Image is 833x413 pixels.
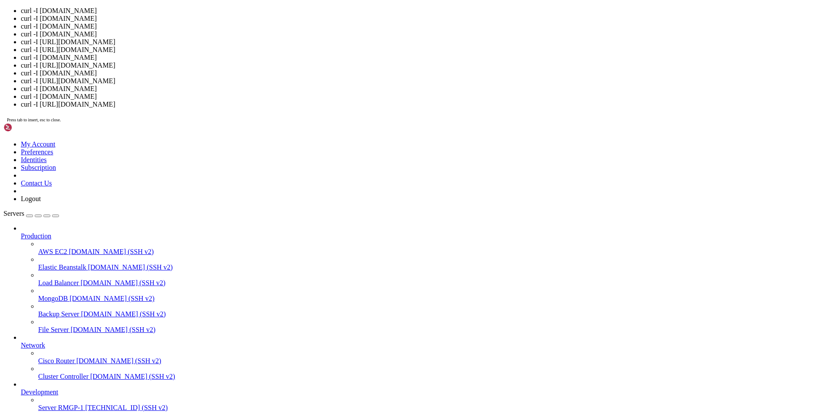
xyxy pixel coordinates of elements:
[3,335,720,342] x-row: ^C
[3,357,720,364] x-row: rtt min/avg/[PERSON_NAME]/mdev = 37.410/37.497/37.570/0.066 ms
[38,326,69,333] span: File Server
[38,357,75,364] span: Cisco Router
[38,310,79,318] span: Backup Server
[21,232,830,240] a: Production
[38,263,86,271] span: Elastic Beanstalk
[38,240,830,256] li: AWS EC2 [DOMAIN_NAME] (SSH v2)
[3,48,720,55] x-row: source: RIPE # Filtered
[21,380,830,412] li: Development
[21,334,830,380] li: Network
[3,136,720,143] x-row: source: RIPE # Filtered
[21,54,830,62] li: curl -I [DOMAIN_NAME]
[3,188,720,195] x-row: mnt-by: M247-EU-MNT
[7,117,61,122] span: Press tab to insert, esc to close.
[38,326,830,334] a: File Server [DOMAIN_NAME] (SSH v2)
[3,166,720,173] x-row: route: [URL]
[38,271,830,287] li: Load Balancer [DOMAIN_NAME] (SSH v2)
[38,349,830,365] li: Cisco Router [DOMAIN_NAME] (SSH v2)
[21,85,830,93] li: curl -I [DOMAIN_NAME]
[38,279,79,286] span: Load Balancer
[3,92,720,99] x-row: tech-c: MP26073-RIPE
[38,279,830,287] a: Load Balancer [DOMAIN_NAME] (SSH v2)
[3,364,720,372] x-row: root@vps130383:~# curl -I
[38,256,830,271] li: Elastic Beanstalk [DOMAIN_NAME] (SSH v2)
[21,224,830,334] li: Production
[21,38,830,46] li: curl -I [URL][DOMAIN_NAME]
[3,210,59,217] a: Servers
[3,350,720,357] x-row: 3 packets transmitted, 3 received, 0% packet loss, time 2003ms
[38,310,830,318] a: Backup Server [DOMAIN_NAME] (SSH v2)
[38,318,830,334] li: File Server [DOMAIN_NAME] (SSH v2)
[21,232,51,240] span: Production
[3,33,720,40] x-row: created: [DATE]T11:23:03Z
[21,148,53,156] a: Preferences
[98,364,102,372] div: (26, 49)
[3,180,720,188] x-row: origin: AS9009
[81,310,166,318] span: [DOMAIN_NAME] (SSH v2)
[38,287,830,302] li: MongoDB [DOMAIN_NAME] (SSH v2)
[21,23,830,30] li: curl -I [DOMAIN_NAME]
[38,396,830,412] li: Server RMGP-1 [TECHNICAL_ID] (SSH v2)
[3,195,720,202] x-row: created: [DATE]T13:32:38Z
[3,26,720,33] x-row: mnt-by: M247-EU-MNT
[3,328,720,335] x-row: 64 bytes from [DOMAIN_NAME] ([TECHNICAL_ID]): icmp_seq=3 ttl=56 time=37.4 ms
[21,388,58,396] span: Development
[21,101,830,108] li: curl -I [URL][DOMAIN_NAME]
[3,202,720,210] x-row: last-modified: [DATE]T13:32:38Z
[21,69,830,77] li: curl -I [DOMAIN_NAME]
[81,279,166,286] span: [DOMAIN_NAME] (SSH v2)
[3,276,720,283] x-row: [DOMAIN_NAME].
[21,93,830,101] li: curl -I [DOMAIN_NAME]
[21,341,830,349] a: Network
[3,254,720,261] x-row: [DOMAIN_NAME].
[38,295,68,302] span: MongoDB
[3,298,720,306] x-row: root@vps130383:~# ping [DOMAIN_NAME]
[3,261,720,269] x-row: [DOMAIN_NAME].
[3,40,720,48] x-row: last-modified: [DATE]T08:33:50Z
[90,373,175,380] span: [DOMAIN_NAME] (SSH v2)
[38,248,67,255] span: AWS EC2
[38,373,89,380] span: Cluster Controller
[3,11,720,18] x-row: mnt-ref: M247-EU-MNT
[38,295,830,302] a: MongoDB [DOMAIN_NAME] (SSH v2)
[21,15,830,23] li: curl -I [DOMAIN_NAME]
[21,164,56,171] a: Subscription
[71,326,156,333] span: [DOMAIN_NAME] (SSH v2)
[3,18,720,26] x-row: mnt-by: RIPE-NCC-HM-MNT
[3,85,720,92] x-row: admin-c: PP13161-RIPE
[3,269,720,276] x-row: root@vps130383:~# dig [DOMAIN_NAME]. +short
[3,224,720,232] x-row: % This query was served by the RIPE Database Query Service version 1.119 (DEXTER)
[76,357,161,364] span: [DOMAIN_NAME] (SSH v2)
[38,365,830,380] li: Cluster Controller [DOMAIN_NAME] (SSH v2)
[3,123,53,132] img: Shellngn
[3,313,720,320] x-row: 64 bytes from [DOMAIN_NAME] ([TECHNICAL_ID]): icmp_seq=1 ttl=56 time=37.5 ms
[38,263,830,271] a: Elastic Beanstalk [DOMAIN_NAME] (SSH v2)
[3,342,720,350] x-row: --- [DOMAIN_NAME] ping statistics ---
[21,140,56,148] a: My Account
[38,357,830,365] a: Cisco Router [DOMAIN_NAME] (SSH v2)
[3,129,720,136] x-row: last-modified: [DATE]T16:22:40Z
[3,320,720,328] x-row: 64 bytes from [DOMAIN_NAME] ([TECHNICAL_ID]): icmp_seq=2 ttl=56 time=37.6 ms
[3,107,720,114] x-row: nic-hdl: ME5262-RIPE
[21,195,41,202] a: Logout
[3,62,720,70] x-row: role: M247 Europe
[21,77,830,85] li: curl -I [URL][DOMAIN_NAME]
[3,77,720,85] x-row: address: [STREET_ADDRESS]
[88,263,173,271] span: [DOMAIN_NAME] (SSH v2)
[38,404,83,411] span: Server RMGP-1
[3,121,720,129] x-row: created: [DATE]T12:11:34Z
[3,210,24,217] span: Servers
[3,306,720,313] x-row: PING [DOMAIN_NAME] ([TECHNICAL_ID]) 56(84) bytes of data.
[21,46,830,54] li: curl -I [URL][DOMAIN_NAME]
[21,179,52,187] a: Contact Us
[38,404,830,412] a: Server RMGP-1 [TECHNICAL_ID] (SSH v2)
[21,388,830,396] a: Development
[3,70,720,77] x-row: address: Sos. Fabrica de Glucoza, Nr 11B
[3,99,720,107] x-row: abuse-mailbox: [EMAIL_ADDRESS][DOMAIN_NAME]
[38,302,830,318] li: Backup Server [DOMAIN_NAME] (SSH v2)
[85,404,167,411] span: [TECHNICAL_ID] (SSH v2)
[21,156,47,163] a: Identities
[3,173,720,180] x-row: descr: M247 Europe IPs
[3,3,720,11] x-row: mnt-ref: RIPE-NCC-HM-MNT
[3,291,720,298] x-row: root@vps130383:~# ^C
